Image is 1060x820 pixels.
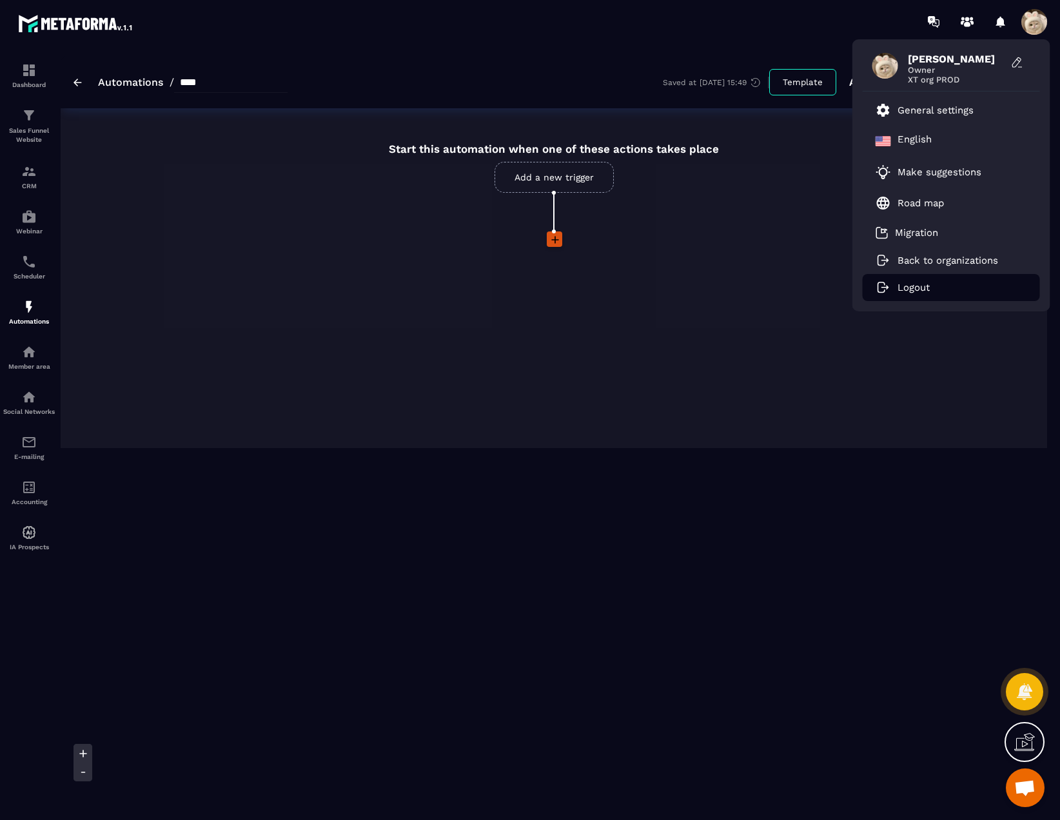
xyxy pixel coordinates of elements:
a: Back to organizations [876,255,998,266]
p: Accounting [3,498,55,505]
img: arrow [74,79,82,86]
img: automations [21,525,37,540]
div: Mở cuộc trò chuyện [1006,768,1045,807]
p: Member area [3,363,55,370]
img: social-network [21,389,37,405]
p: Dashboard [3,81,55,88]
img: logo [18,12,134,35]
a: schedulerschedulerScheduler [3,244,55,289]
p: Webinar [3,228,55,235]
img: formation [21,108,37,123]
p: Automations [3,318,55,325]
p: Back to organizations [898,255,998,266]
img: automations [21,209,37,224]
a: automationsautomationsAutomations [3,289,55,335]
a: General settings [876,102,974,118]
a: Road map [876,195,944,211]
img: formation [21,63,37,78]
a: social-networksocial-networkSocial Networks [3,380,55,425]
p: Make suggestions [898,166,981,178]
p: Logout [898,282,930,293]
a: formationformationDashboard [3,53,55,98]
p: [DATE] 15:49 [700,78,747,87]
img: accountant [21,480,37,495]
p: CRM [3,182,55,190]
p: Sales Funnel Website [3,126,55,144]
a: Make suggestions [876,164,1011,180]
span: [PERSON_NAME] [908,53,1005,65]
img: scheduler [21,254,37,269]
div: Saved at [663,77,769,88]
span: / [170,76,174,88]
a: automationsautomationsWebinar [3,199,55,244]
img: automations [21,299,37,315]
span: XT org PROD [908,75,1005,84]
a: Add a new trigger [495,162,614,193]
a: automationsautomationsMember area [3,335,55,380]
p: E-mailing [3,453,55,460]
a: formationformationCRM [3,154,55,199]
img: formation [21,164,37,179]
button: Template [769,69,836,95]
p: Migration [895,227,938,239]
p: English [898,133,932,149]
a: accountantaccountantAccounting [3,470,55,515]
a: formationformationSales Funnel Website [3,98,55,154]
p: Active automation [849,76,944,88]
p: General settings [898,104,974,116]
a: Automations [98,76,163,88]
a: emailemailE-mailing [3,425,55,470]
p: IA Prospects [3,543,55,551]
p: Road map [898,197,944,209]
span: Owner [908,65,1005,75]
p: Scheduler [3,273,55,280]
img: automations [21,344,37,360]
div: Start this automation when one of these actions takes place [389,128,719,155]
img: email [21,434,37,450]
p: Social Networks [3,408,55,415]
a: Migration [876,226,938,239]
